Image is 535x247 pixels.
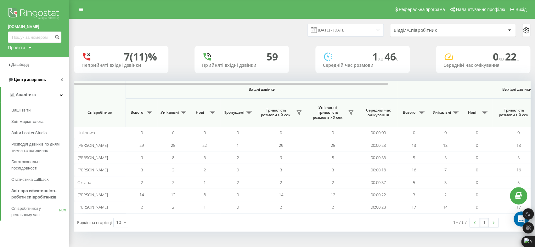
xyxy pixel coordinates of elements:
span: 14 [139,192,144,198]
span: 2 [332,180,334,185]
span: 5 [517,180,520,185]
span: 2 [141,180,143,185]
span: 0 [476,167,478,173]
span: 3 [172,167,174,173]
span: [PERSON_NAME] [77,142,108,148]
span: 22 [202,142,207,148]
span: 13 [516,142,521,148]
a: Розподіл дзвінків по дням тижня та погодинно [11,139,69,156]
span: 7 [444,167,447,173]
span: 0 [444,130,447,135]
span: Середній час очікування [363,108,393,118]
span: 0 [476,155,478,160]
span: 0 [476,204,478,210]
a: Аналiтика [1,87,69,102]
span: 14 [279,192,283,198]
span: Тривалість розмови > Х сек. [258,108,294,118]
span: Тривалість розмови > Х сек. [496,108,532,118]
span: 0 [517,130,520,135]
span: 12 [171,192,175,198]
span: 0 [476,180,478,185]
div: Середній час розмови [323,63,402,68]
span: 2 [172,180,174,185]
div: Open Intercom Messenger [514,211,529,227]
span: Аналiтика [16,92,36,97]
span: 1 [237,142,239,148]
span: [PERSON_NAME] [77,155,108,160]
span: 2 [237,155,239,160]
span: 16 [412,167,416,173]
span: 9 [280,155,282,160]
span: хв [378,55,385,62]
span: 14 [443,204,448,210]
span: Розподіл дзвінків по дням тижня та погодинно [11,141,66,154]
span: 2 [204,167,206,173]
span: 2 [141,204,143,210]
span: 0 [141,130,143,135]
span: 0 [493,50,505,63]
span: Звіти Looker Studio [11,130,47,136]
span: Центр звернень [14,77,46,82]
span: 5 [413,180,415,185]
span: 0 [237,204,239,210]
span: Пропущені [223,110,244,115]
img: Ringostat logo [8,6,61,22]
a: [DOMAIN_NAME] [8,24,61,30]
a: Співробітники у реальному часіNEW [11,203,69,221]
span: 25 [171,142,175,148]
span: 13 [443,142,448,148]
span: 17 [516,204,521,210]
input: Пошук за номером [8,32,61,43]
div: 10 [116,219,121,226]
a: Статистика callback [11,174,69,185]
span: Звіт про ефективність роботи співробітників [11,188,66,200]
span: 5 [517,155,520,160]
span: Унікальні, тривалість розмови > Х сек. [310,105,346,120]
span: 2 [237,180,239,185]
span: 9 [141,155,143,160]
span: Всього [401,110,417,115]
span: 0 [280,130,282,135]
span: 25 [331,142,335,148]
div: Середній час очікування [443,63,523,68]
span: Рядків на сторінці [77,220,112,225]
span: 0 [332,130,334,135]
a: Ваші звіти [11,105,69,116]
span: [PERSON_NAME] [77,192,108,198]
div: Неприйняті вхідні дзвінки [82,63,161,68]
a: 1 [479,218,489,227]
span: Багатоканальні послідовності [11,159,66,171]
span: Ваші звіти [11,107,31,113]
span: Оксана [77,180,91,185]
span: 13 [412,142,416,148]
span: [PERSON_NAME] [77,167,108,173]
span: 8 [332,155,334,160]
span: Налаштування профілю [456,7,505,12]
span: 5 [413,155,415,160]
span: 5 [444,155,447,160]
td: 00:00:18 [359,164,398,176]
span: 46 [385,50,398,63]
div: 59 [266,51,278,63]
span: 12 [331,192,335,198]
span: Вхідні дзвінки [142,87,381,92]
span: 1 [372,50,385,63]
span: 2 [172,204,174,210]
div: 7 (11)% [124,51,157,63]
span: 0 [237,167,239,173]
td: 00:00:23 [359,139,398,151]
span: 3 [413,192,415,198]
span: хв [498,55,505,62]
span: 1 [204,204,206,210]
span: 16 [516,167,521,173]
span: 29 [279,142,283,148]
a: Багатоканальні послідовності [11,156,69,174]
span: 8 [204,192,206,198]
div: 1 - 7 з 7 [453,219,467,225]
td: 00:00:37 [359,176,398,188]
span: 3 [141,167,143,173]
span: Звіт маркетолога [11,118,43,125]
span: Унікальні [433,110,451,115]
span: 22 [505,50,519,63]
span: [PERSON_NAME] [77,204,108,210]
